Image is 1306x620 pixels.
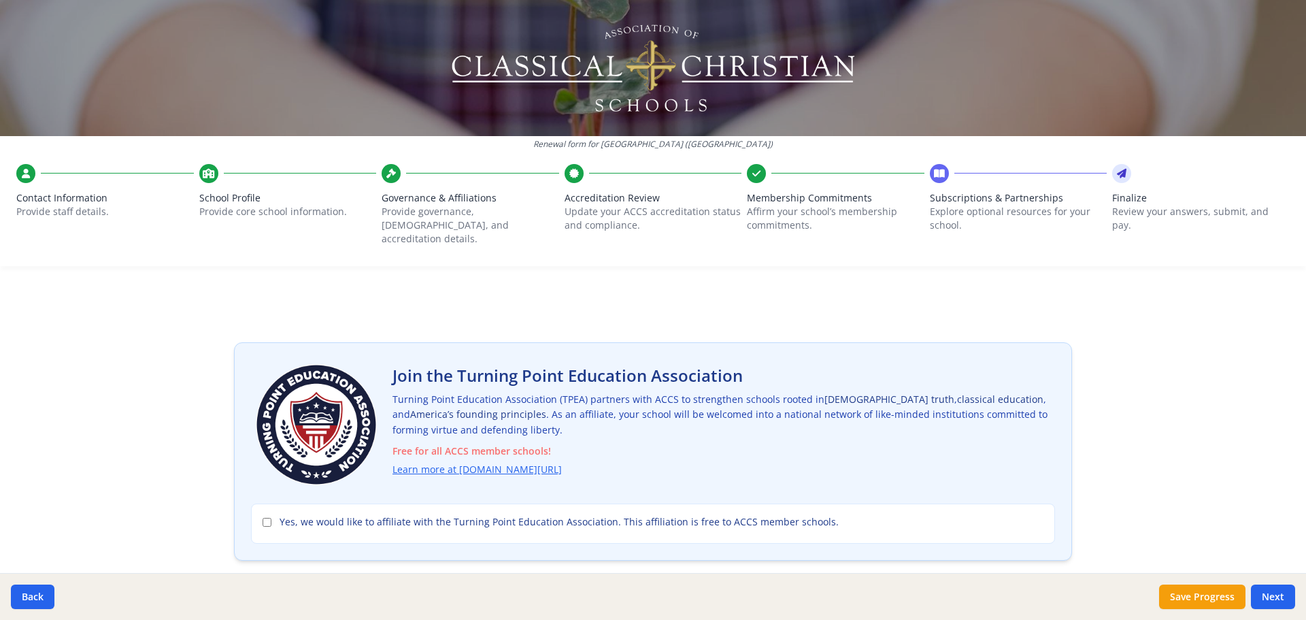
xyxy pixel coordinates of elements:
[565,191,742,205] span: Accreditation Review
[824,393,954,406] span: [DEMOGRAPHIC_DATA] truth
[392,392,1055,478] p: Turning Point Education Association (TPEA) partners with ACCS to strengthen schools rooted in , ,...
[199,205,377,218] p: Provide core school information.
[392,365,1055,387] h2: Join the Turning Point Education Association
[1159,585,1245,609] button: Save Progress
[280,515,839,529] span: Yes, we would like to affiliate with the Turning Point Education Association. This affiliation is...
[199,191,377,205] span: School Profile
[11,585,54,609] button: Back
[930,205,1107,232] p: Explore optional resources for your school.
[1112,191,1290,205] span: Finalize
[1112,205,1290,232] p: Review your answers, submit, and pay.
[957,393,1043,406] span: classical education
[747,191,924,205] span: Membership Commitments
[1251,585,1295,609] button: Next
[392,462,562,478] a: Learn more at [DOMAIN_NAME][URL]
[16,191,194,205] span: Contact Information
[382,191,559,205] span: Governance & Affiliations
[263,518,271,527] input: Yes, we would like to affiliate with the Turning Point Education Association. This affiliation is...
[565,205,742,232] p: Update your ACCS accreditation status and compliance.
[251,359,382,490] img: Turning Point Education Association Logo
[747,205,924,232] p: Affirm your school’s membership commitments.
[382,205,559,246] p: Provide governance, [DEMOGRAPHIC_DATA], and accreditation details.
[16,205,194,218] p: Provide staff details.
[930,191,1107,205] span: Subscriptions & Partnerships
[392,444,1055,459] span: Free for all ACCS member schools!
[410,408,546,421] span: America’s founding principles
[450,20,857,116] img: Logo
